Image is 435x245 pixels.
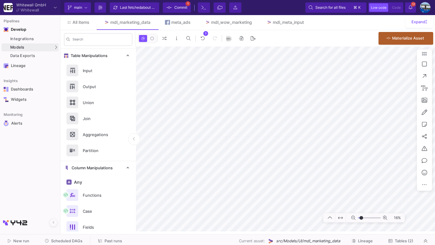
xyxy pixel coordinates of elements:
[60,49,136,62] mat-expansion-panel-header: Table Manipulations
[51,239,82,243] span: Scheduled DAGs
[174,3,187,12] span: Commit
[11,87,50,92] div: Dashboards
[266,20,272,25] img: Tab icon
[60,187,136,203] button: Functions
[72,20,89,25] span: All items
[358,239,373,243] span: Lineage
[2,52,59,60] a: Data Exports
[79,223,121,232] div: Fields
[411,2,416,7] span: 12
[315,3,346,12] span: Search for all files
[395,239,413,243] span: Tables (2)
[2,84,59,94] a: Navigation iconDashboards
[60,142,136,158] button: Partition
[4,121,9,126] img: Navigation icon
[163,2,191,13] button: Commit
[72,38,130,43] input: Search
[105,239,122,243] span: Past runs
[2,35,59,43] a: Integrations
[13,239,29,243] span: New run
[10,45,24,50] span: Models
[369,3,388,12] button: Low code
[79,82,121,91] div: Output
[390,213,403,223] span: 16%
[60,219,136,235] button: Fields
[79,191,121,200] div: Functions
[371,5,386,10] span: Low code
[79,66,121,75] div: Input
[110,2,159,13] button: Last fetchedabout 6 hours ago
[4,3,13,12] img: YZ4Yr8zUCx6JYM5gIgaTIQYeTXdcwQjnYC8iZtTV.png
[73,180,82,185] span: Any
[165,20,170,25] img: Tab icon
[60,110,136,126] button: Join
[392,36,424,40] span: Materialize Asset
[2,118,59,129] a: Navigation iconAlerts
[420,2,430,13] img: AEdFTp4_RXFoBzJxSaYPMZp7Iyigz82078j9C0hFtL5t=s96-c
[239,238,265,244] span: Current asset:
[79,98,121,107] div: Union
[2,95,59,104] a: Navigation iconWidgets
[205,20,210,25] img: Tab icon
[79,207,121,216] div: Case
[211,20,252,25] div: mdl_wow_marketing
[60,78,136,94] button: Output
[60,94,136,110] button: Union
[79,146,121,155] div: Partition
[60,62,136,78] button: Input
[11,63,50,68] div: Lineage
[74,3,82,12] span: main
[352,4,363,11] button: ⌘k
[110,20,150,25] div: mdl_marketing_data
[79,130,121,139] div: Aggregations
[11,121,50,126] div: Alerts
[10,37,57,41] div: Integrations
[21,8,39,12] div: Whitewall
[68,53,108,58] span: Table Manipulations
[171,20,191,25] div: meta_ads
[379,32,433,45] button: Materialize Asset
[60,62,136,161] div: Table Manipulations
[79,114,121,123] div: Join
[390,3,402,12] button: Code
[64,2,91,13] button: main
[10,53,57,58] div: Data Exports
[69,166,113,170] span: Column Manipulations
[2,25,59,34] mat-expansion-panel-header: Navigation iconDevelop
[2,61,59,71] a: Navigation iconLineage
[4,63,8,68] img: Navigation icon
[358,4,361,11] span: k
[11,97,50,102] div: Widgets
[11,27,20,32] div: Develop
[60,161,136,175] mat-expansion-panel-header: Column Manipulations
[405,2,416,13] button: 12
[4,87,8,92] img: Navigation icon
[4,97,8,102] img: Navigation icon
[276,238,340,244] span: src/Models/UI/mdl_marketing_data
[353,4,357,11] span: ⌘
[4,27,8,32] img: Navigation icon
[141,5,171,10] span: about 6 hours ago
[60,126,136,142] button: Aggregations
[16,3,46,7] div: Whitewall GmbH
[392,5,401,10] span: Code
[104,20,109,25] img: Tab icon
[305,2,366,13] button: Search for all files⌘k
[120,3,156,12] div: Last fetched
[273,20,304,25] div: mdl_meta_input
[60,203,136,219] button: Case
[267,238,274,244] img: UI Model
